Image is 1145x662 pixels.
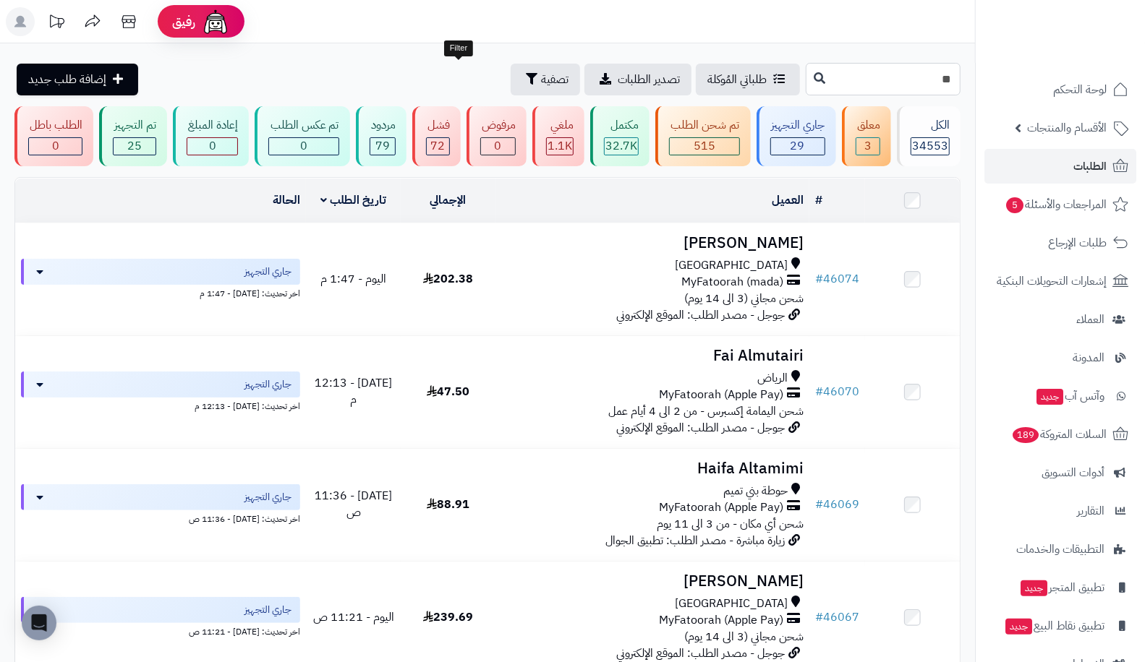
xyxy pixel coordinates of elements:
[707,71,767,88] span: طلباتي المُوكلة
[770,117,825,134] div: جاري التجهيز
[29,138,82,155] div: 0
[1019,577,1104,598] span: تطبيق المتجر
[427,383,469,400] span: 47.50
[430,137,445,155] span: 72
[17,64,138,95] a: إضافة طلب جديد
[541,71,569,88] span: تصفية
[839,106,894,166] a: معلق 3
[856,138,880,155] div: 3
[22,606,56,640] div: Open Intercom Messenger
[244,377,291,392] span: جاري التجهيز
[548,137,572,155] span: 1.1K
[605,532,785,549] span: زيارة مباشرة - مصدر الطلب: تطبيق الجوال
[494,137,501,155] span: 0
[1005,619,1032,635] span: جديد
[320,192,386,209] a: تاريخ الطلب
[1005,197,1023,213] span: 5
[584,64,691,95] a: تصدير الطلبات
[1011,424,1107,444] span: السلات المتروكة
[480,117,516,134] div: مرفوض
[911,117,950,134] div: الكل
[28,71,106,88] span: إضافة طلب جديد
[1012,426,1039,443] span: 189
[856,117,880,134] div: معلق
[815,383,823,400] span: #
[894,106,963,166] a: الكل34553
[501,348,804,364] h3: Fai Almutairi
[21,510,300,525] div: اخر تحديث: [DATE] - 11:36 ص
[815,609,823,626] span: #
[21,397,300,413] div: اخر تحديث: [DATE] - 12:13 م
[370,117,396,134] div: مردود
[529,106,587,166] a: ملغي 1.1K
[984,532,1136,567] a: التطبيقات والخدمات
[96,106,170,166] a: تم التجهيز 25
[652,106,753,166] a: تم شحن الطلب 515
[1021,580,1047,596] span: جديد
[244,265,291,279] span: جاري التجهيز
[815,496,823,513] span: #
[757,370,788,387] span: الرياض
[481,138,515,155] div: 0
[1016,539,1104,559] span: التطبيقات والخدمات
[723,483,788,499] span: حوطة بني تميم
[696,64,800,95] a: طلباتي المُوكلة
[1073,348,1104,368] span: المدونة
[984,609,1136,643] a: تطبيق نقاط البيعجديد
[113,117,156,134] div: تم التجهيز
[608,403,804,420] span: شحن اليمامة إكسبرس - من 2 الى 4 أيام عمل
[127,137,142,155] span: 25
[984,264,1136,298] a: إشعارات التحويلات البنكية
[815,496,859,513] a: #46069
[511,64,580,95] button: تصفية
[1048,233,1107,253] span: طلبات الإرجاع
[1076,309,1104,330] span: العملاء
[984,417,1136,452] a: السلات المتروكة189
[659,612,783,629] span: MyFatoorah (Apple Pay)
[427,496,469,513] span: 88.91
[244,603,291,617] span: جاري التجهيز
[409,106,464,166] a: فشل 72
[984,72,1136,107] a: لوحة التحكم
[1035,386,1104,406] span: وآتس آب
[38,7,75,40] a: تحديثات المنصة
[426,117,450,134] div: فشل
[370,138,395,155] div: 79
[244,490,291,504] span: جاري التجهيز
[187,138,237,155] div: 0
[616,645,785,662] span: جوجل - مصدر الطلب: الموقع الإلكتروني
[1042,463,1104,483] span: أدوات التسويق
[771,138,825,155] div: 29
[1077,501,1104,521] span: التقارير
[1004,616,1104,636] span: تطبيق نقاط البيع
[681,274,783,291] span: MyFatoorah (mada)
[815,270,859,288] a: #46074
[320,270,386,288] span: اليوم - 1:47 م
[375,137,390,155] span: 79
[547,138,573,155] div: 1132
[501,460,804,477] h3: Haifa Altamimi
[772,192,804,209] a: العميل
[1047,28,1131,59] img: logo-2.png
[170,106,252,166] a: إعادة المبلغ 0
[984,340,1136,375] a: المدونة
[864,137,872,155] span: 3
[984,225,1136,260] a: طلبات الإرجاع
[268,117,339,134] div: تم عكس الطلب
[1027,118,1107,138] span: الأقسام والمنتجات
[501,235,804,252] h3: [PERSON_NAME]
[675,257,788,274] span: [GEOGRAPHIC_DATA]
[984,149,1136,184] a: الطلبات
[604,117,639,134] div: مكتمل
[444,40,473,56] div: Filter
[694,137,715,155] span: 515
[52,137,59,155] span: 0
[984,455,1136,490] a: أدوات التسويق
[252,106,352,166] a: تم عكس الطلب 0
[657,515,804,533] span: شحن أي مكان - من 3 الى 11 يوم
[427,138,449,155] div: 72
[984,302,1136,337] a: العملاء
[209,137,216,155] span: 0
[984,187,1136,222] a: المراجعات والأسئلة5
[1073,156,1107,176] span: الطلبات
